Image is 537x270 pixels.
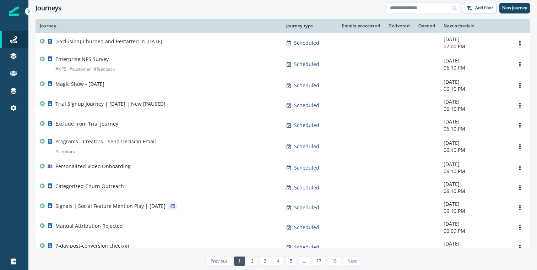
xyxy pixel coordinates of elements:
[444,181,506,188] p: [DATE]
[444,86,506,93] p: 06:10 PM
[36,4,61,12] h1: Journeys
[444,247,506,254] p: 06:09 PM
[36,237,530,257] a: 7-day post-conversion check-inScheduled-[DATE]06:09 PMOptions
[444,36,506,43] p: [DATE]
[36,217,530,237] a: Manual Attribution RejectedScheduled-[DATE]06:09 PMOptions
[273,257,284,266] a: Page 4
[55,38,162,45] p: [Exclusion] Churned and Restarted in [DATE]
[339,23,380,29] div: Emails processed
[444,188,506,195] p: 06:10 PM
[294,82,319,89] p: Scheduled
[327,257,341,266] a: Page 18
[514,202,526,213] button: Options
[247,257,258,266] a: Page 2
[294,61,319,68] p: Scheduled
[444,220,506,227] p: [DATE]
[94,66,115,73] p: # feedback
[389,23,409,29] div: Delivered
[444,147,506,154] p: 06:10 PM
[260,257,271,266] a: Page 3
[55,81,104,88] p: Magic Show - [DATE]
[444,200,506,208] p: [DATE]
[36,178,530,198] a: Categorized Churn OutreachScheduled-[DATE]06:10 PMOptions
[205,257,361,266] ul: Pagination
[444,57,506,64] p: [DATE]
[444,23,506,29] div: Next schedule
[294,184,319,191] p: Scheduled
[312,257,326,266] a: Page 17
[514,162,526,173] button: Options
[36,33,530,53] a: [Exclusion] Churned and Restarted in [DATE]Scheduled-[DATE]07:00 PMOptions
[55,183,124,190] p: Categorized Churn Outreach
[294,244,319,251] p: Scheduled
[294,164,319,171] p: Scheduled
[294,102,319,109] p: Scheduled
[36,115,530,135] a: Exclude from Trial JourneyScheduled-[DATE]06:10 PMOptions
[444,208,506,215] p: 06:10 PM
[55,120,118,127] p: Exclude from Trial Journey
[343,257,361,266] a: Next page
[444,168,506,175] p: 06:10 PM
[444,125,506,132] p: 06:10 PM
[514,38,526,48] button: Options
[36,158,530,178] a: Personalized Video OnboardingScheduled-[DATE]06:10 PMOptions
[444,43,506,50] p: 07:00 PM
[55,242,129,249] p: 7-day post-conversion check-in
[463,3,497,13] button: Add filter
[55,138,156,145] p: Programs - Creators - Send Decision Email
[294,39,319,46] p: Scheduled
[444,118,506,125] p: [DATE]
[444,105,506,112] p: 06:10 PM
[36,76,530,95] a: Magic Show - [DATE]Scheduled-[DATE]06:10 PMOptions
[444,161,506,168] p: [DATE]
[444,240,506,247] p: [DATE]
[294,122,319,129] p: Scheduled
[499,3,530,13] button: New journey
[514,222,526,233] button: Options
[294,204,319,211] p: Scheduled
[444,98,506,105] p: [DATE]
[444,227,506,235] p: 06:09 PM
[55,203,166,210] p: Signals | Social Feature Mention Play | [DATE]
[55,163,131,170] p: Personalized Video Onboarding
[69,66,91,73] p: # customer
[444,78,506,86] p: [DATE]
[36,135,530,158] a: Programs - Creators - Send Decision Email#creatorsScheduled-[DATE]06:10 PMOptions
[286,23,331,29] div: Journey type
[514,120,526,131] button: Options
[9,6,19,16] img: Inflection
[514,59,526,70] button: Options
[514,141,526,152] button: Options
[40,23,278,29] div: Journey
[55,148,75,155] p: # creators
[286,257,297,266] a: Page 5
[36,95,530,115] a: Trial Signup Journey | [DATE] | New [PAUSED]Scheduled-[DATE]06:10 PMOptions
[36,198,530,217] a: Signals | Social Feature Mention Play | [DATE]Scheduled-[DATE]06:10 PMOptions
[55,66,66,73] p: # NPS
[444,139,506,147] p: [DATE]
[234,257,245,266] a: Page 1 is your current page
[294,143,319,150] p: Scheduled
[475,5,493,10] p: Add filter
[55,56,109,63] p: Enterprise NPS Survey
[514,100,526,111] button: Options
[418,23,435,29] div: Opened
[502,5,527,10] p: New journey
[514,80,526,91] button: Options
[514,182,526,193] button: Options
[55,100,166,108] p: Trial Signup Journey | [DATE] | New [PAUSED]
[36,53,530,76] a: Enterprise NPS Survey#NPS#customer#feedbackScheduled-[DATE]06:10 PMOptions
[298,257,310,266] a: Jump forward
[294,224,319,231] p: Scheduled
[444,64,506,71] p: 06:10 PM
[55,222,123,230] p: Manual Attribution Rejected
[514,242,526,253] button: Options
